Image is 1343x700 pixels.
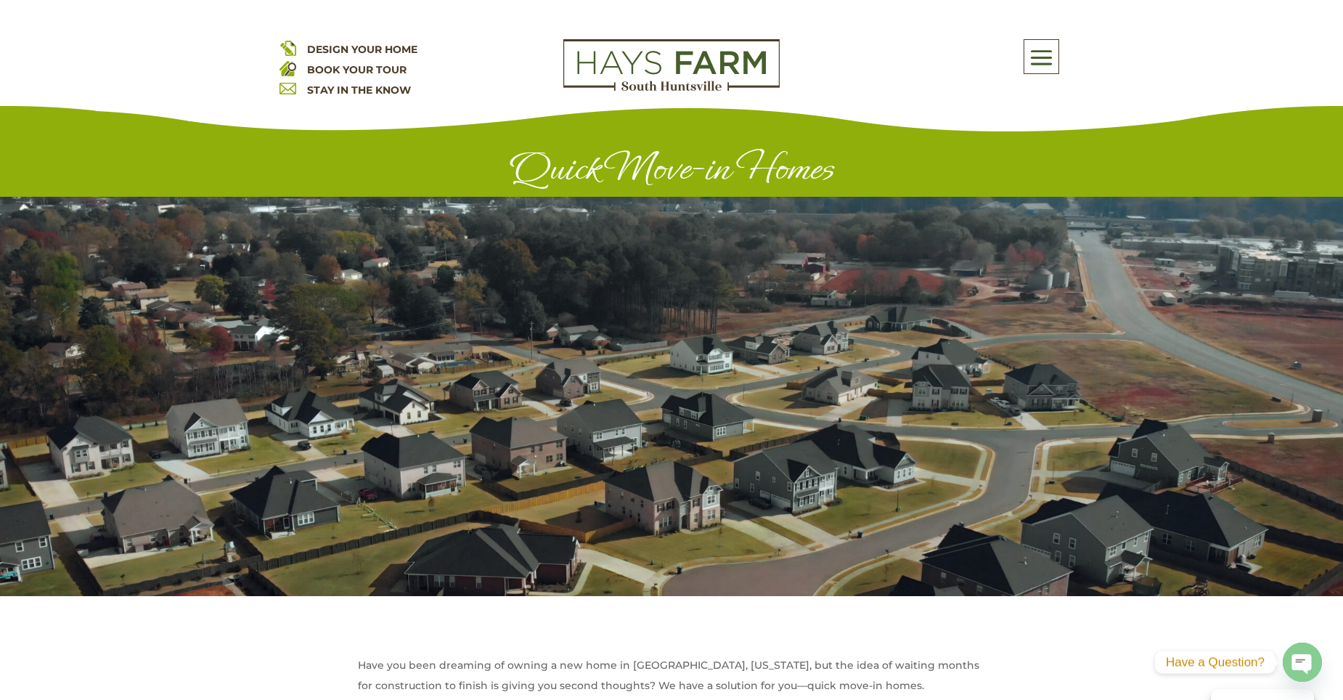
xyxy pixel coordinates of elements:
[279,60,296,76] img: book your home tour
[279,147,1064,197] h1: Quick Move-in Homes
[307,63,407,76] a: BOOK YOUR TOUR
[563,39,780,91] img: Logo
[563,81,780,94] a: hays farm homes huntsville development
[307,84,411,97] a: STAY IN THE KNOW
